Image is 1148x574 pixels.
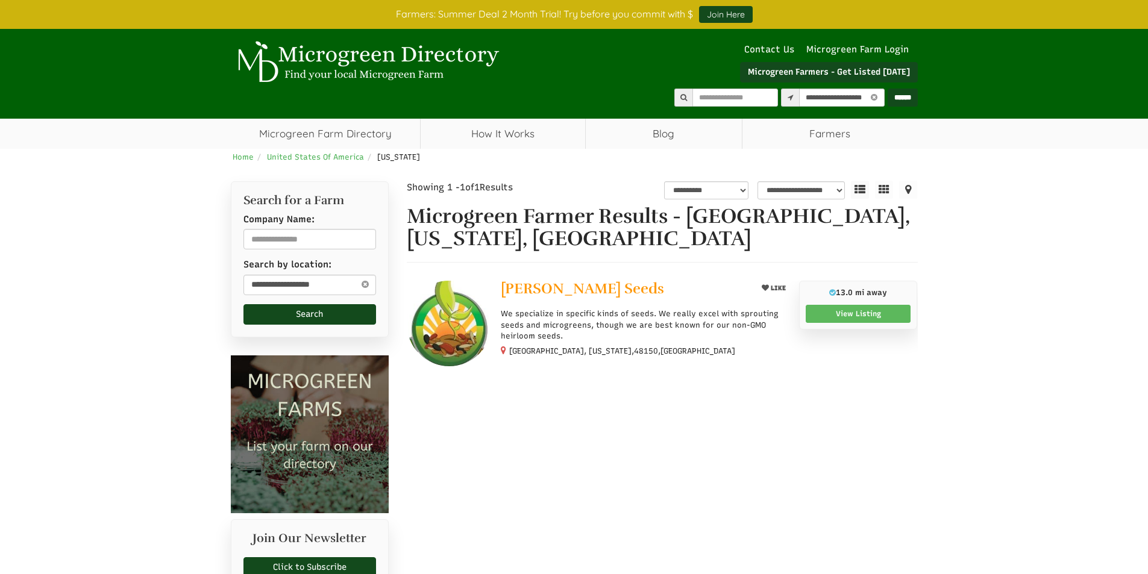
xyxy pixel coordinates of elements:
a: United States Of America [267,152,364,161]
button: LIKE [757,281,790,296]
small: [GEOGRAPHIC_DATA], [US_STATE], , [509,346,735,355]
h2: Search for a Farm [243,194,377,207]
label: Search by location: [243,258,331,271]
span: 1 [474,182,480,193]
p: We specialize in specific kinds of seeds. We really excel with sprouting seeds and microgreens, t... [501,308,789,342]
select: sortbox-1 [757,181,845,199]
a: Join Here [699,6,753,23]
a: Microgreen Farm Login [806,44,915,55]
span: LIKE [769,284,786,292]
a: Microgreen Farm Directory [231,119,421,149]
a: [PERSON_NAME] Seeds [501,281,747,299]
img: Microgreen Directory [231,41,502,83]
a: Home [233,152,254,161]
a: Blog [586,119,742,149]
div: Showing 1 - of Results [407,181,577,194]
h2: Join Our Newsletter [243,532,377,551]
a: Contact Us [738,44,800,55]
select: overall_rating_filter-1 [664,181,748,199]
span: 1 [460,182,465,193]
img: Microgreen Farms list your microgreen farm today [231,355,389,514]
a: How It Works [421,119,585,149]
span: 48150 [634,346,658,357]
span: [PERSON_NAME] Seeds [501,279,664,298]
a: View Listing [806,305,911,323]
a: Microgreen Farmers - Get Listed [DATE] [740,62,918,83]
span: [GEOGRAPHIC_DATA] [660,346,735,357]
button: Search [243,304,377,325]
div: Farmers: Summer Deal 2 Month Trial! Try before you commit with $ [222,6,927,23]
img: Todd's Seeds [407,281,492,366]
label: Company Name: [243,213,315,226]
p: 13.0 mi away [806,287,911,298]
h1: Microgreen Farmer Results - [GEOGRAPHIC_DATA], [US_STATE], [GEOGRAPHIC_DATA] [407,205,918,251]
span: Farmers [742,119,918,149]
span: [US_STATE] [377,152,420,161]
